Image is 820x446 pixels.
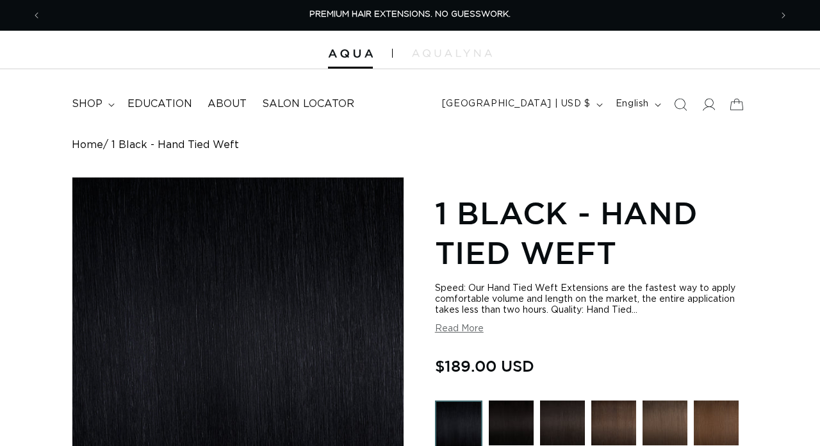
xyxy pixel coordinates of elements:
a: About [200,90,254,119]
img: 1B Soft Black - Hand Tied Weft [540,401,585,445]
button: [GEOGRAPHIC_DATA] | USD $ [434,92,608,117]
img: aqualyna.com [412,49,492,57]
h1: 1 Black - Hand Tied Weft [435,193,748,273]
button: English [608,92,666,117]
summary: Search [666,90,694,119]
button: Read More [435,324,484,334]
img: Aqua Hair Extensions [328,49,373,58]
summary: shop [64,90,120,119]
span: Salon Locator [262,97,354,111]
span: English [616,97,649,111]
span: About [208,97,247,111]
img: 1N Natural Black - Hand Tied Weft [489,401,534,445]
a: Home [72,139,103,151]
span: 1 Black - Hand Tied Weft [111,139,239,151]
span: shop [72,97,102,111]
nav: breadcrumbs [72,139,748,151]
img: 4 Medium Brown - Hand Tied Weft [694,401,739,445]
span: [GEOGRAPHIC_DATA] | USD $ [442,97,591,111]
img: 4AB Medium Ash Brown - Hand Tied Weft [643,401,687,445]
a: Salon Locator [254,90,362,119]
img: 2 Dark Brown - Hand Tied Weft [591,401,636,445]
div: Speed: Our Hand Tied Weft Extensions are the fastest way to apply comfortable volume and length o... [435,283,748,316]
button: Next announcement [769,3,798,28]
span: $189.00 USD [435,354,534,378]
button: Previous announcement [22,3,51,28]
span: PREMIUM HAIR EXTENSIONS. NO GUESSWORK. [309,10,511,19]
span: Education [127,97,192,111]
a: Education [120,90,200,119]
